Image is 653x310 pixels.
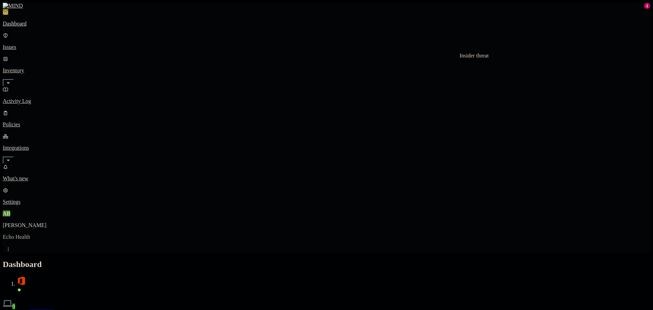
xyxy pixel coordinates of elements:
div: 1 [644,3,650,9]
a: Issues [3,32,650,50]
p: Activity Log [3,98,650,104]
div: Insider threat [460,53,489,59]
p: Integrations [3,145,650,151]
a: Integrations [3,133,650,163]
a: What's new [3,164,650,182]
p: Dashboard [3,21,650,27]
p: Echo Health [3,234,650,240]
img: svg%3e [3,299,12,308]
p: Policies [3,121,650,128]
h2: Dashboard [3,260,650,269]
a: Policies [3,110,650,128]
span: AB [3,211,10,216]
p: What's new [3,175,650,182]
img: svg%3e [16,276,26,286]
img: MIND [3,3,23,9]
span: 0 [12,303,15,309]
a: Settings [3,187,650,205]
p: [PERSON_NAME] [3,222,650,228]
a: Activity Log [3,86,650,104]
a: MIND [3,3,650,9]
p: Settings [3,199,650,205]
p: Inventory [3,67,650,74]
a: Inventory [3,56,650,85]
p: Issues [3,44,650,50]
a: Dashboard [3,9,650,27]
